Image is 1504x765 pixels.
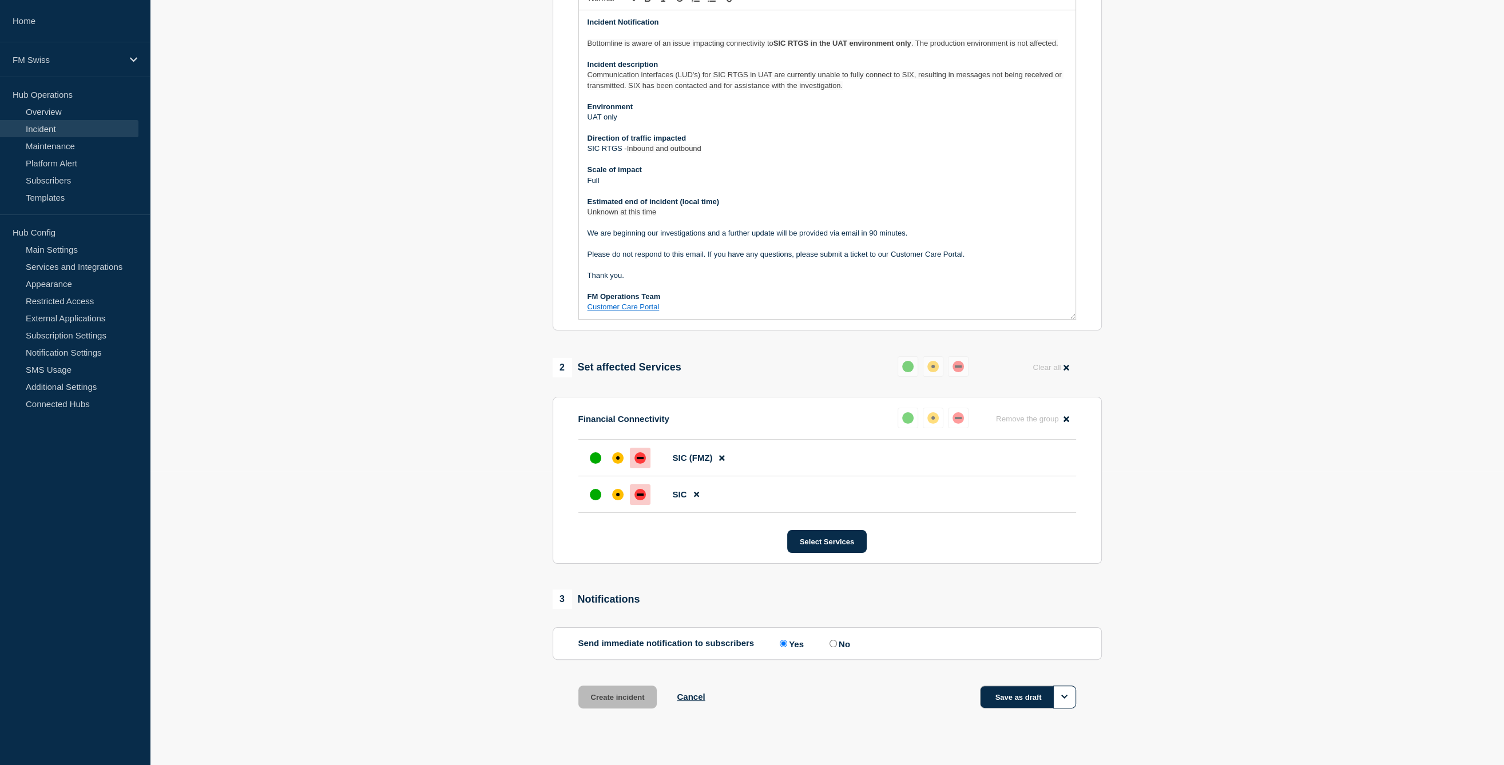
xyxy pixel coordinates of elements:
[923,408,943,428] button: affected
[902,361,914,372] div: up
[578,414,669,424] p: Financial Connectivity
[588,70,1064,89] span: Communication interfaces (LUD's) for SIC RTGS in UAT are currently unable to fully connect to SIX...
[1026,356,1076,378] button: Clear all
[677,692,705,702] button: Cancel
[588,208,657,216] span: Unknown at this time
[590,452,601,464] div: up
[898,408,918,428] button: up
[553,358,572,377] span: 2
[827,638,850,649] label: No
[773,39,911,47] strong: SIC RTGS in the UAT environment only
[588,112,1067,122] p: UAT only
[627,144,701,153] span: Inbound and outbound
[980,686,1076,708] button: Save as draft
[553,589,572,609] span: 3
[588,18,659,26] strong: Incident Notification
[953,361,964,372] div: down
[777,638,804,649] label: Yes
[673,453,713,463] span: SIC (FMZ)
[590,489,601,500] div: up
[898,356,918,377] button: up
[989,408,1076,430] button: Remove the group
[588,60,658,69] strong: Incident description
[634,489,646,500] div: down
[588,102,633,111] strong: Environment
[673,489,687,499] span: SIC
[588,39,773,47] span: Bottomline is aware of an issue impacting connectivity to
[553,358,681,377] div: Set affected Services
[588,144,1067,154] p: SIC RTGS -
[923,356,943,377] button: affected
[902,412,914,424] div: up
[948,408,969,428] button: down
[927,361,939,372] div: affected
[787,530,867,553] button: Select Services
[588,302,660,311] a: Customer Care Portal
[927,412,939,424] div: affected
[579,10,1076,319] div: Message
[588,197,719,206] strong: Estimated end of incident (local time)
[13,55,122,65] p: FM Swiss
[578,638,1076,649] div: Send immediate notification to subscribers
[612,489,624,500] div: affected
[578,638,755,649] p: Send immediate notification to subscribers
[612,452,624,464] div: affected
[634,452,646,464] div: down
[780,640,787,647] input: Yes
[953,412,964,424] div: down
[553,589,640,609] div: Notifications
[1053,686,1076,708] button: Options
[588,176,1067,186] p: Full
[578,686,657,708] button: Create incident
[588,134,686,142] strong: Direction of traffic impacted
[830,640,837,647] input: No
[588,270,1067,281] p: Thank you.
[948,356,969,377] button: down
[588,249,1067,260] p: Please do not respond to this email. If you have any questions, please submit a ticket to our Cus...
[911,39,1058,47] span: . The production environment is not affected.
[588,292,661,301] strong: FM Operations Team
[588,228,1067,238] p: We are beginning our investigations and a further update will be provided via email in 90 minutes.
[996,415,1059,423] span: Remove the group
[588,165,642,174] strong: Scale of impact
